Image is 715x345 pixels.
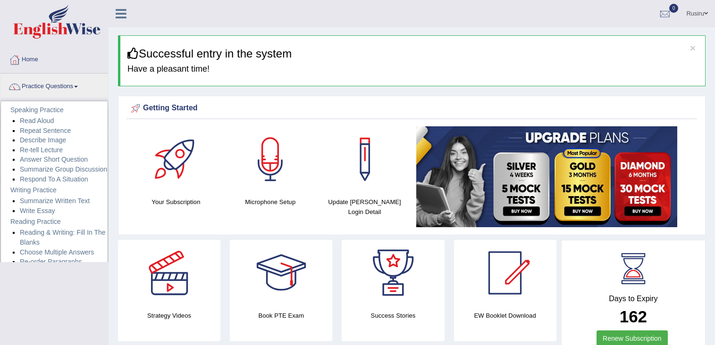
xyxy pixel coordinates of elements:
h4: EW Booklet Download [454,311,556,320]
a: Summarize Written Text [20,197,90,205]
a: Writing Practice [1,184,108,196]
a: Re-order Paragraphs [20,258,82,265]
a: Read Aloud [20,117,54,124]
img: small5.jpg [416,126,677,227]
a: Write Essay [20,207,55,214]
a: Tests [0,100,108,124]
a: Home [0,47,108,70]
b: 162 [620,307,647,326]
h4: Success Stories [342,311,444,320]
button: × [690,43,696,53]
a: Reading & Writing: Fill In The Blanks [20,229,106,246]
a: Summarize Group Discussion [20,165,107,173]
a: Describe Image [20,136,66,144]
span: 0 [669,4,679,13]
h4: Your Subscription [134,197,219,207]
div: Getting Started [129,101,695,115]
h4: Have a pleasant time! [127,65,698,74]
h4: Update [PERSON_NAME] Login Detail [322,197,407,217]
h3: Successful entry in the system [127,48,698,60]
h4: Strategy Videos [118,311,220,320]
a: Practice Questions [0,74,108,97]
a: Speaking Practice [1,104,108,116]
a: Repeat Sentence [20,127,71,134]
a: Respond To A Situation [20,175,88,183]
h4: Days to Expiry [572,295,695,303]
h4: Book PTE Exam [230,311,332,320]
a: Choose Multiple Answers [20,248,94,256]
a: Answer Short Question [20,156,88,163]
a: Reading Practice [1,215,108,228]
h4: Microphone Setup [228,197,313,207]
a: Re-tell Lecture [20,146,63,154]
